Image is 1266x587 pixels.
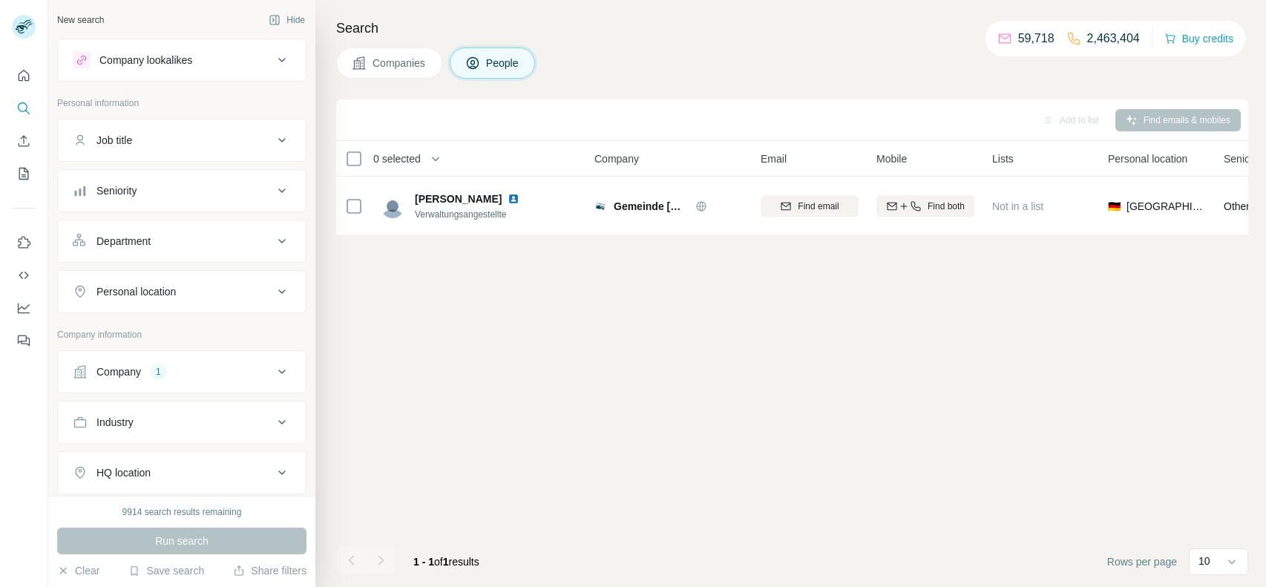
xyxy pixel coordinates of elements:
h4: Search [336,18,1248,39]
button: Job title [58,122,306,158]
span: Seniority [1224,151,1264,166]
span: Verwaltungsangestellte [415,208,537,221]
span: 0 selected [373,151,421,166]
div: New search [57,13,104,27]
img: Avatar [381,194,404,218]
button: Share filters [233,563,306,578]
button: Feedback [12,327,36,354]
p: 10 [1198,554,1210,568]
button: Find email [761,195,859,217]
button: Seniority [58,173,306,209]
button: Use Surfe on LinkedIn [12,229,36,256]
div: HQ location [96,465,151,480]
span: Email [761,151,787,166]
div: Industry [96,415,134,430]
span: [PERSON_NAME] [415,191,502,206]
p: 59,718 [1018,30,1055,47]
button: HQ location [58,455,306,491]
div: Job title [96,133,132,148]
span: Gemeinde [GEOGRAPHIC_DATA] [614,199,688,214]
button: Clear [57,563,99,578]
button: My lists [12,160,36,187]
button: Company lookalikes [58,42,306,78]
span: 1 - 1 [413,556,434,568]
button: Enrich CSV [12,128,36,154]
button: Dashboard [12,295,36,321]
span: 🇩🇪 [1108,199,1121,214]
button: Quick start [12,62,36,89]
button: Hide [258,9,315,31]
p: Personal information [57,96,306,110]
span: [GEOGRAPHIC_DATA] [1126,199,1206,214]
button: Personal location [58,274,306,309]
div: Personal location [96,284,176,299]
span: 1 [443,556,449,568]
img: LinkedIn logo [508,193,519,205]
div: Company lookalikes [99,53,192,68]
span: Find both [928,200,965,213]
span: Mobile [876,151,907,166]
span: results [413,556,479,568]
span: Lists [992,151,1014,166]
button: Industry [58,404,306,440]
button: Find both [876,195,974,217]
div: 9914 search results remaining [122,505,242,519]
button: Use Surfe API [12,262,36,289]
img: Logo of Gemeinde Thalmassing [594,200,606,212]
span: Company [594,151,639,166]
span: People [486,56,520,70]
p: 2,463,404 [1087,30,1140,47]
button: Search [12,95,36,122]
div: Seniority [96,183,137,198]
div: 1 [150,365,167,378]
button: Company1 [58,354,306,390]
button: Buy credits [1164,28,1233,49]
div: Department [96,234,151,249]
button: Department [58,223,306,259]
span: Other [1224,200,1250,212]
p: Company information [57,328,306,341]
button: Save search [128,563,204,578]
span: Personal location [1108,151,1187,166]
span: of [434,556,443,568]
span: Companies [373,56,427,70]
span: Find email [798,200,839,213]
span: Rows per page [1107,554,1177,569]
div: Company [96,364,141,379]
span: Not in a list [992,200,1043,212]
